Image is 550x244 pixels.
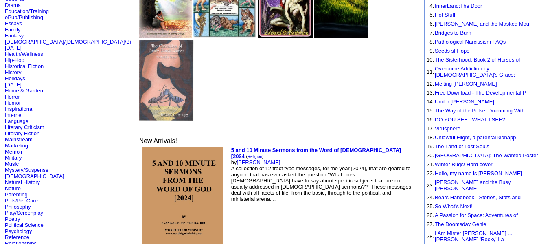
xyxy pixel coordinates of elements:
a: The Way of the Pulse: Drumming With [435,108,525,114]
a: Winter Bugs! Hard cover [435,161,493,167]
font: 14. [427,99,434,105]
a: Inspirational [5,106,33,112]
font: 23. [427,182,434,189]
a: Under [PERSON_NAME] [435,99,494,105]
a: Historical Fiction [5,63,44,69]
a: Unlawful Flight, a parental kidnapp [435,134,516,141]
font: 11. [427,69,434,75]
a: Parenting [5,191,28,198]
a: Play/Screenplay [5,210,43,216]
a: Education/Training [5,8,49,14]
img: 12524.jpg [139,40,194,121]
a: Seeds sf Hope [435,48,469,54]
font: by A collection of 12 tract type messages, for the year [2024], that are geared to anyone that ha... [231,147,411,202]
font: 22. [427,170,434,176]
a: Political Science [5,222,44,228]
a: So What's Next! [435,203,473,209]
a: Free Download - The Developmental P [435,90,526,96]
a: [PERSON_NAME] [237,159,280,165]
a: The Land of Lost Souls [435,143,489,149]
a: Hello, my name is [PERSON_NAME] [435,170,522,176]
a: Reference [5,234,29,240]
a: Overcome Addiction by [DEMOGRAPHIC_DATA]'s Grace: [435,66,515,78]
font: New Arrivals! [139,137,177,144]
a: Philosophy [5,204,31,210]
a: Bears Handbook - Stories, Stats and [435,194,521,200]
a: Fantasy [5,33,24,39]
a: Drama [5,2,21,8]
a: ePub/Publishing [5,14,43,20]
a: The Doomsday Genie [435,221,486,227]
a: Military [5,155,22,161]
a: Religion [248,154,262,159]
a: Music [5,161,19,167]
font: 26. [427,212,434,218]
a: Home & Garden [5,88,43,94]
a: Literary Criticism [5,124,44,130]
a: Psychology [5,228,32,234]
font: 4. [429,3,434,9]
font: 6. [429,21,434,27]
a: [DEMOGRAPHIC_DATA]/[DEMOGRAPHIC_DATA]/Bi [5,39,131,45]
a: Pets/Pet Care [5,198,38,204]
font: 13. [427,90,434,96]
a: Look Away Silence [258,32,313,39]
font: 5. [429,12,434,18]
font: 21. [427,161,434,167]
a: Pathological Narcissism FAQs [435,39,506,45]
a: DO YOU SEE...WHAT I SEE? [435,117,505,123]
b: 5 and 10 Minute Sermons from the Word of [DEMOGRAPHIC_DATA] [2024 [231,147,401,159]
a: [PERSON_NAME] and the Busy [PERSON_NAME] [435,179,511,191]
a: [PERSON_NAME] and the Masked Mou [435,21,529,27]
a: Gauntlet [314,32,368,39]
font: 20. [427,152,434,158]
font: 27. [427,221,434,227]
a: Virusphere [435,125,460,132]
font: 9. [429,48,434,54]
font: 18. [427,134,434,141]
a: Hot Stuff [435,12,455,18]
a: Internet [5,112,23,118]
a: Poetry [5,216,20,222]
font: 25. [427,203,434,209]
a: Horror [5,94,20,100]
a: Marketing [5,143,28,149]
font: 8. [429,39,434,45]
a: Natural History [5,179,40,185]
a: Bridges to Burn [435,30,471,36]
a: [GEOGRAPHIC_DATA]: The Wanted Poster [435,152,538,158]
a: The Sisterhood, Book 2 of Horses of [435,57,520,63]
font: 24. [427,194,434,200]
a: Mystery/Suspense [5,167,48,173]
a: A Passion for Space: Adventures of [435,212,518,218]
a: Humor [5,100,21,106]
font: 12. [427,81,434,87]
font: 17. [427,125,434,132]
a: Essays [5,20,22,26]
font: 28. [427,233,434,240]
font: 19. [427,143,434,149]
